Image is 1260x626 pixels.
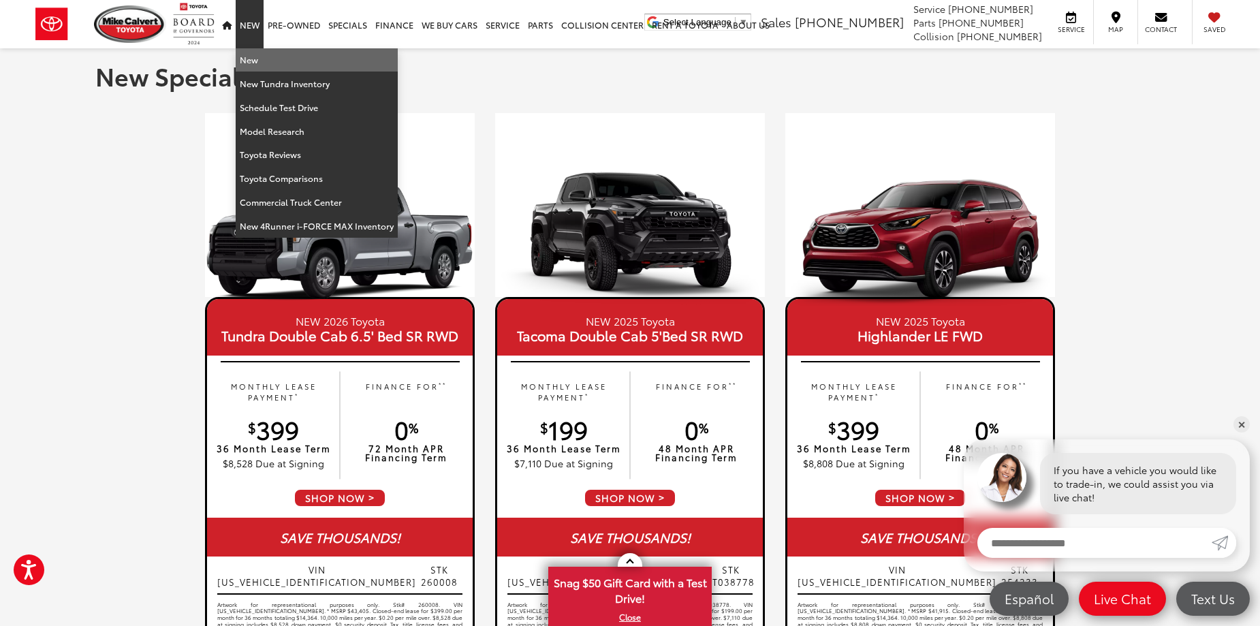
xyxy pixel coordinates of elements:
[236,48,398,72] a: New
[540,411,588,446] span: 199
[990,582,1069,616] a: Español
[507,563,706,588] span: VIN [US_VEHICLE_IDENTIFICATION_NUMBER]
[294,488,386,507] span: SHOP NOW
[214,456,333,470] p: $8,528 Due at Signing
[236,96,398,120] a: Schedule Test Drive
[975,411,998,446] span: 0
[217,328,462,342] span: Tundra Double Cab 6.5' Bed SR RWD
[214,444,333,453] p: 36 Month Lease Term
[347,381,466,403] p: FINANCE FOR
[828,418,836,437] sup: $
[785,113,1055,297] img: 19_1757020322.jpg
[794,456,913,470] p: $8,808 Due at Signing
[637,444,756,462] p: 48 Month APR Financing Term
[637,381,756,403] p: FINANCE FOR
[1199,25,1229,34] span: Saved
[540,418,548,437] sup: $
[236,167,398,191] a: Toyota Comparisons
[248,411,299,446] span: 399
[761,13,791,31] span: Sales
[416,563,462,588] span: STK 260008
[989,418,998,437] sup: %
[1176,582,1250,616] a: Text Us
[794,381,913,403] p: MONTHLY LEASE PAYMENT
[1212,528,1236,558] a: Submit
[1040,453,1236,514] div: If you have a vehicle you would like to trade-in, we could assist you via live chat!
[347,444,466,462] p: 72 Month APR Financing Term
[913,2,945,16] span: Service
[684,411,708,446] span: 0
[828,411,879,446] span: 399
[794,444,913,453] p: 36 Month Lease Term
[95,62,1165,89] h1: New Specials
[1145,25,1177,34] span: Contact
[217,313,462,328] small: NEW 2026 Toyota
[913,16,936,29] span: Parts
[1101,25,1131,34] span: Map
[927,381,1046,403] p: FINANCE FOR
[996,563,1043,588] span: STK 254233
[495,113,765,297] img: 19_1757020322.jpg
[1184,590,1242,607] span: Text Us
[94,5,166,43] img: Mike Calvert Toyota
[550,568,710,610] span: Snag $50 Gift Card with a Test Drive!
[507,328,753,342] span: Tacoma Double Cab 5'Bed SR RWD
[394,411,418,446] span: 0
[236,120,398,144] a: Model Research
[798,563,996,588] span: VIN [US_VEHICLE_IDENTIFICATION_NUMBER]
[795,13,904,31] span: [PHONE_NUMBER]
[874,488,966,507] span: SHOP NOW
[236,143,398,167] a: Toyota Reviews
[409,418,418,437] sup: %
[706,563,755,588] span: STK ST038778
[939,16,1024,29] span: [PHONE_NUMBER]
[236,191,398,215] a: Commercial Truck Center
[1087,590,1158,607] span: Live Chat
[948,2,1033,16] span: [PHONE_NUMBER]
[584,488,676,507] span: SHOP NOW
[957,29,1042,43] span: [PHONE_NUMBER]
[217,563,416,588] span: VIN [US_VEHICLE_IDENTIFICATION_NUMBER]
[504,381,623,403] p: MONTHLY LEASE PAYMENT
[787,518,1053,557] div: SAVE THOUSANDS!
[785,171,1055,306] img: 25_Highlander_XLE_Ruby_Red_Pearl_Left
[214,381,333,403] p: MONTHLY LEASE PAYMENT
[248,418,256,437] sup: $
[507,313,753,328] small: NEW 2025 Toyota
[977,453,1026,502] img: Agent profile photo
[205,171,475,306] img: 26_Tundra_SR_Double_Cab_6.5_Bed_Celestial_Silver_Metallic_Left
[977,528,1212,558] input: Enter your message
[798,328,1043,342] span: Highlander LE FWD
[497,518,763,557] div: SAVE THOUSANDS!
[913,29,954,43] span: Collision
[1056,25,1086,34] span: Service
[495,171,765,306] img: 25_Tacoma_TRD_Pro_Black_Right
[504,456,623,470] p: $7,110 Due at Signing
[236,215,398,238] a: New 4Runner i-FORCE MAX Inventory
[927,444,1046,462] p: 48 Month APR Financing Term
[1079,582,1166,616] a: Live Chat
[699,418,708,437] sup: %
[205,113,475,297] img: 19_1757020322.jpg
[236,72,398,96] a: New Tundra Inventory
[504,444,623,453] p: 36 Month Lease Term
[207,518,473,557] div: SAVE THOUSANDS!
[798,313,1043,328] small: NEW 2025 Toyota
[998,590,1060,607] span: Español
